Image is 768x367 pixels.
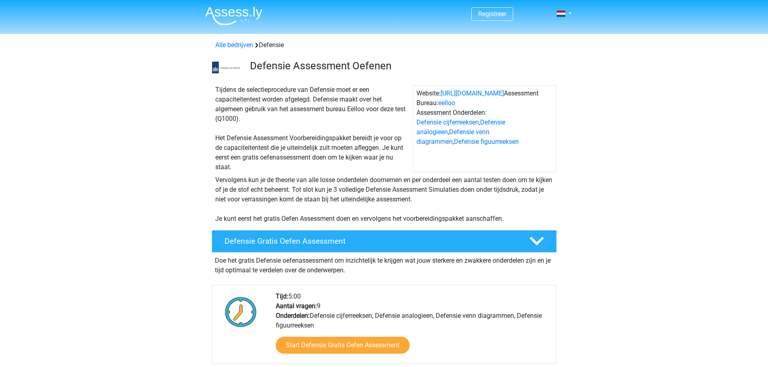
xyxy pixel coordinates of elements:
div: Doe het gratis Defensie oefenassessment om inzichtelijk te krijgen wat jouw sterkere en zwakkere ... [212,253,557,275]
div: Defensie [212,40,556,50]
b: Aantal vragen: [276,302,317,310]
a: [URL][DOMAIN_NAME] [441,89,504,97]
a: Defensie Gratis Oefen Assessment [208,230,560,253]
h3: Defensie Assessment Oefenen [250,60,550,72]
a: Start Defensie Gratis Oefen Assessment [276,337,410,354]
a: Defensie analogieen [416,118,505,136]
b: Onderdelen: [276,312,310,319]
img: Klok [221,292,261,332]
h4: Defensie Gratis Oefen Assessment [225,236,516,246]
b: Tijd: [276,292,288,300]
a: Alle bedrijven [215,41,253,49]
a: eelloo [438,99,455,107]
a: Defensie venn diagrammen [416,128,489,145]
a: Defensie cijferreeksen [416,118,479,126]
img: Assessly [205,6,262,25]
a: Registreer [478,10,506,18]
div: 5:00 9 Defensie cijferreeksen, Defensie analogieen, Defensie venn diagrammen, Defensie figuurreeksen [270,292,556,363]
div: Vervolgens kun je de theorie van alle losse onderdelen doornemen en per onderdeel een aantal test... [212,175,556,224]
a: Defensie figuurreeksen [454,138,519,145]
div: Website: Assessment Bureau: Assessment Onderdelen: , , , [413,85,556,172]
div: Tijdens de selectieprocedure van Defensie moet er een capaciteitentest worden afgelegd. Defensie ... [212,85,413,172]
